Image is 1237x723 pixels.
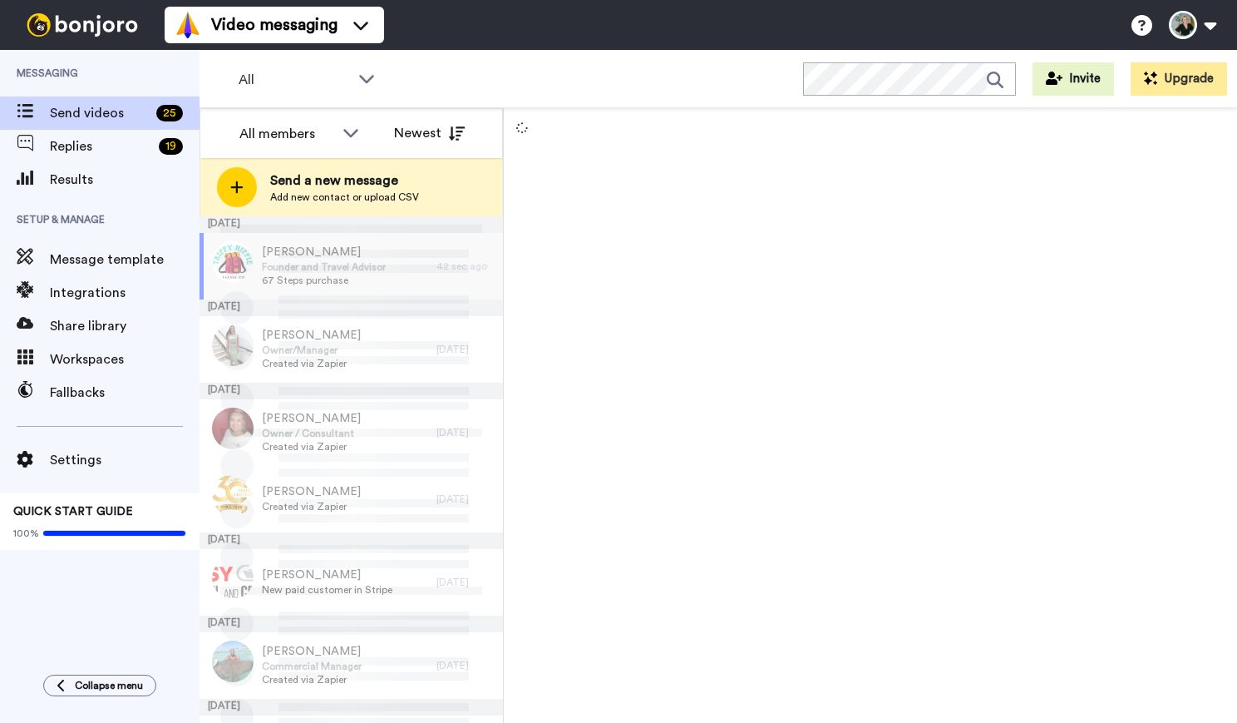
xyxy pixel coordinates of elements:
div: 42 sec ago [436,260,495,273]
span: Share library [50,316,200,336]
span: Founder and Travel Advisor [262,260,386,274]
img: bj-logo-header-white.svg [20,13,145,37]
img: d9391617-959c-46f3-b6cf-3467d20ac77a.jpg [212,324,254,366]
div: 19 [159,138,183,155]
div: [DATE] [200,616,503,632]
div: All members [239,124,334,144]
button: Newest [382,116,477,150]
div: [DATE] [200,699,503,716]
span: [PERSON_NAME] [262,327,361,344]
span: [PERSON_NAME] [262,244,386,260]
img: be1dca9a-7c36-4659-95db-1c5938f74f3d.jpg [212,241,254,283]
span: Replies [50,136,152,156]
span: Created via Zapier [262,673,362,686]
span: Add new contact or upload CSV [270,191,419,204]
span: Results [50,170,200,190]
div: [DATE] [436,576,495,589]
div: [DATE] [200,383,503,399]
img: vm-color.svg [175,12,201,38]
img: 20607169-b5a7-4457-90af-7f67b210a312.jpg [212,408,254,449]
button: Invite [1032,62,1114,96]
span: Message template [50,250,200,270]
span: Created via Zapier [262,357,361,370]
div: [DATE] [200,216,503,233]
span: New paid customer in Stripe [262,583,392,597]
div: [DATE] [436,426,495,439]
span: 67 Steps purchase [262,274,386,287]
span: Integrations [50,283,200,303]
span: Video messaging [211,13,338,37]
span: [PERSON_NAME] [262,483,361,500]
span: 100% [13,527,39,540]
span: Created via Zapier [262,500,361,513]
div: 25 [156,105,183,121]
span: Send a new message [270,171,419,191]
span: Owner/Manager [262,344,361,357]
span: Settings [50,450,200,470]
span: Collapse menu [75,679,143,692]
button: Collapse menu [43,675,156,696]
span: Fallbacks [50,383,200,403]
span: [PERSON_NAME] [262,410,361,427]
span: Workspaces [50,349,200,369]
img: 62fc5476-0725-4fdd-a091-632c1805db04.png [212,557,254,599]
span: [PERSON_NAME] [262,643,362,660]
span: All [239,70,350,90]
button: Upgrade [1131,62,1227,96]
span: QUICK START GUIDE [13,506,133,517]
span: [PERSON_NAME] [262,567,392,583]
div: [DATE] [200,300,503,316]
div: [DATE] [436,659,495,672]
div: [DATE] [436,343,495,356]
img: 1a2959a9-4956-4c6a-b6d4-6ffd55719738.jpg [212,641,254,682]
div: [DATE] [200,532,503,549]
span: Owner / Consultant [262,427,361,440]
div: [DATE] [436,493,495,506]
span: Commercial Manager [262,660,362,673]
span: Created via Zapier [262,440,361,453]
img: 0077abe3-e970-47c2-9eb2-418905cb2dc2.jpg [212,474,254,516]
span: Send videos [50,103,150,123]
